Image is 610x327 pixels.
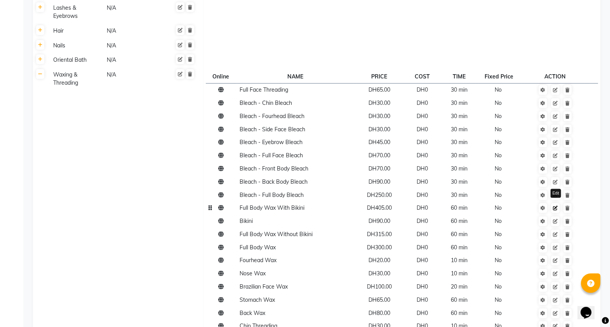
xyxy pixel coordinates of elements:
[450,296,467,303] span: 60 min
[367,191,391,198] span: DH250.00
[368,296,390,303] span: DH65.00
[353,70,405,83] th: PRICE
[495,231,502,238] span: No
[521,70,589,83] th: ACTION
[495,139,502,146] span: No
[495,152,502,159] span: No
[240,165,308,172] span: Bleach - Front Body Bleach
[417,178,428,185] span: DH0
[240,191,304,198] span: Bleach - Full Body Bleach
[240,217,253,224] span: Bikini
[450,270,467,277] span: 10 min
[240,178,308,185] span: Bleach - Back Body Bleach
[450,231,467,238] span: 60 min
[450,217,467,224] span: 60 min
[417,310,428,317] span: DH0
[367,283,391,290] span: DH100.00
[417,139,428,146] span: DH0
[495,217,502,224] span: No
[495,283,502,290] span: No
[577,296,602,319] iframe: chat widget
[495,113,502,120] span: No
[417,86,428,93] span: DH0
[450,310,467,317] span: 60 min
[495,99,502,106] span: No
[240,152,303,159] span: Bleach - Full Face Bleach
[368,217,390,224] span: DH90.00
[240,204,304,211] span: Full Body Wax With Bikini
[237,70,353,83] th: NAME
[417,296,428,303] span: DH0
[450,99,467,106] span: 30 min
[450,139,467,146] span: 30 min
[417,257,428,264] span: DH0
[50,41,103,50] div: Nails
[495,296,502,303] span: No
[368,113,390,120] span: DH30.00
[106,55,159,65] div: N/A
[417,217,428,224] span: DH0
[240,139,302,146] span: Bleach - Eyebrow Bleach
[495,165,502,172] span: No
[495,310,502,317] span: No
[240,270,266,277] span: Nose Wax
[368,165,390,172] span: DH70.00
[50,70,103,88] div: Waxing & Threading
[417,231,428,238] span: DH0
[417,283,428,290] span: DH0
[450,113,467,120] span: 30 min
[367,231,391,238] span: DH315.00
[368,257,390,264] span: DH20.00
[240,310,265,317] span: Back Wax
[417,191,428,198] span: DH0
[450,152,467,159] span: 30 min
[50,55,103,65] div: Oriental Bath
[495,257,502,264] span: No
[106,41,159,50] div: N/A
[450,86,467,93] span: 30 min
[405,70,440,83] th: COST
[417,99,428,106] span: DH0
[368,139,390,146] span: DH45.00
[478,70,521,83] th: Fixed Price
[50,3,103,21] div: Lashes & Eyebrows
[417,113,428,120] span: DH0
[240,113,304,120] span: Bleach - Fourhead Bleach
[368,99,390,106] span: DH30.00
[495,178,502,185] span: No
[495,244,502,251] span: No
[551,189,561,198] div: Edit
[240,257,276,264] span: Fourhead Wax
[367,244,391,251] span: DH300.00
[367,204,391,211] span: DH405.00
[106,3,159,21] div: N/A
[240,296,275,303] span: Stomach Wax
[450,257,467,264] span: 10 min
[417,152,428,159] span: DH0
[368,270,390,277] span: DH30.00
[106,70,159,88] div: N/A
[50,26,103,36] div: Hair
[450,165,467,172] span: 30 min
[495,270,502,277] span: No
[368,310,390,317] span: DH80.00
[450,126,467,133] span: 30 min
[368,152,390,159] span: DH70.00
[240,126,305,133] span: Bleach - Side Face Bleach
[368,126,390,133] span: DH30.00
[450,204,467,211] span: 60 min
[240,86,288,93] span: Full Face Threading
[368,86,390,93] span: DH65.00
[417,126,428,133] span: DH0
[495,86,502,93] span: No
[368,178,390,185] span: DH90.00
[417,244,428,251] span: DH0
[106,26,159,36] div: N/A
[240,244,276,251] span: Full Body Wax
[450,244,467,251] span: 60 min
[450,191,467,198] span: 30 min
[450,178,467,185] span: 30 min
[495,204,502,211] span: No
[495,191,502,198] span: No
[417,270,428,277] span: DH0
